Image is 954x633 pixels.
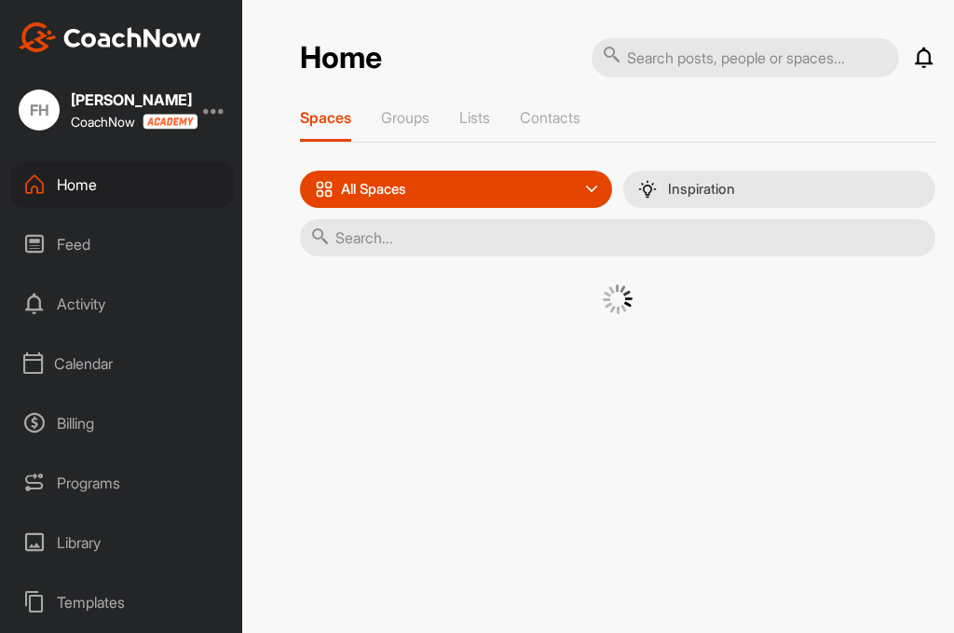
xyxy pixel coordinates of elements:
p: Inspiration [668,182,735,197]
img: icon [315,180,334,199]
img: menuIcon [638,180,657,199]
div: Templates [10,579,234,626]
h2: Home [300,40,382,76]
div: Feed [10,221,234,268]
div: [PERSON_NAME] [71,92,192,107]
div: FH [19,89,60,131]
p: Lists [459,108,490,127]
div: Home [10,161,234,208]
input: Search posts, people or spaces... [592,38,899,77]
div: CoachNow [71,114,192,130]
p: Contacts [520,108,580,127]
p: Spaces [300,108,351,127]
p: All Spaces [341,182,406,197]
div: Programs [10,460,234,506]
img: CoachNow [19,22,201,52]
div: Activity [10,281,234,327]
div: Calendar [10,340,234,387]
div: Library [10,519,234,566]
p: Groups [381,108,429,127]
img: CoachNow acadmey [143,114,198,130]
img: G6gVgL6ErOh57ABN0eRmCEwV0I4iEi4d8EwaPGI0tHgoAbU4EAHFLEQAh+QQFCgALACwIAA4AGAASAAAEbHDJSesaOCdk+8xg... [603,284,633,314]
div: Billing [10,400,234,447]
input: Search... [300,219,935,256]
